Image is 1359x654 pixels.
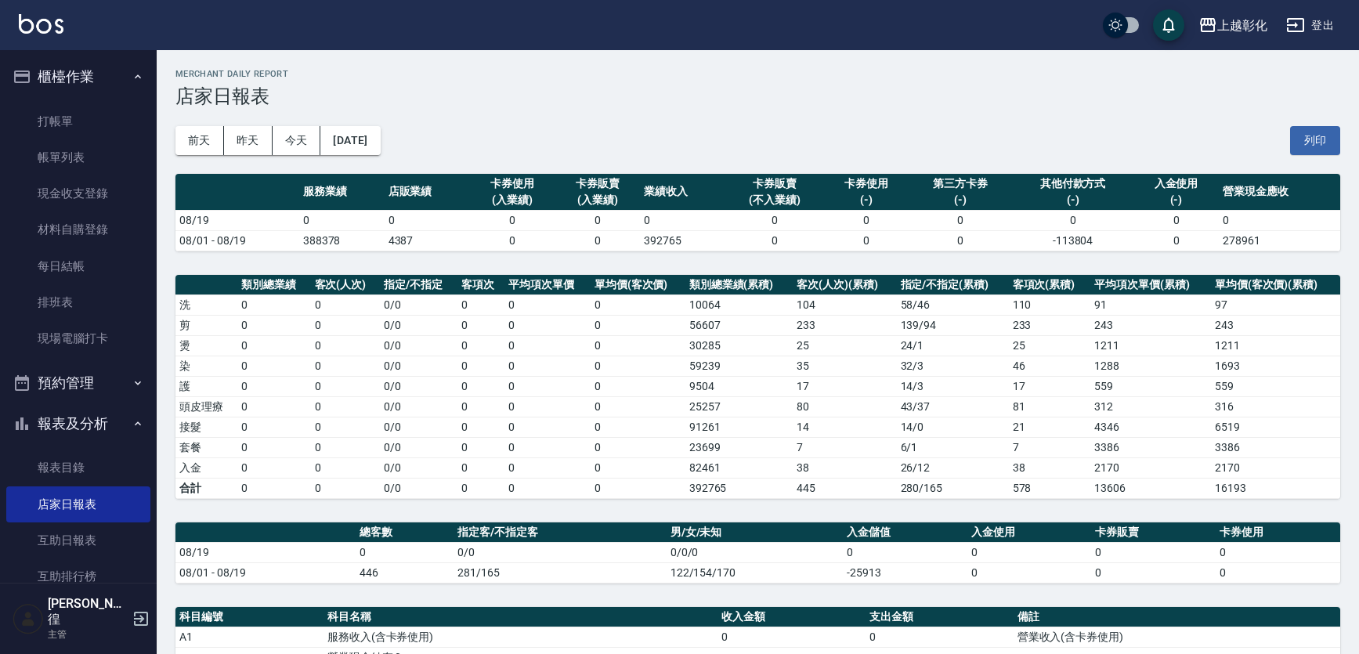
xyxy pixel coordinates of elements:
[380,376,457,396] td: 0 / 0
[504,437,590,457] td: 0
[967,562,1092,583] td: 0
[1217,16,1267,35] div: 上越彰化
[793,275,897,295] th: 客次(人次)(累積)
[897,356,1009,376] td: 32 / 3
[1211,396,1340,417] td: 316
[175,562,356,583] td: 08/01 - 08/19
[1009,315,1091,335] td: 233
[1216,562,1340,583] td: 0
[311,356,380,376] td: 0
[1219,210,1340,230] td: 0
[385,210,470,230] td: 0
[175,315,237,335] td: 剪
[175,437,237,457] td: 套餐
[6,486,150,522] a: 店家日報表
[685,457,793,478] td: 82461
[175,522,1340,584] table: a dense table
[843,522,967,543] th: 入金儲值
[237,478,310,498] td: 0
[469,230,555,251] td: 0
[454,562,667,583] td: 281/165
[685,335,793,356] td: 30285
[237,437,310,457] td: 0
[1211,335,1340,356] td: 1211
[457,294,505,315] td: 0
[6,248,150,284] a: 每日結帳
[175,210,299,230] td: 08/19
[385,230,470,251] td: 4387
[1009,376,1091,396] td: 17
[1211,356,1340,376] td: 1693
[504,294,590,315] td: 0
[380,396,457,417] td: 0 / 0
[175,542,356,562] td: 08/19
[967,542,1092,562] td: 0
[457,437,505,457] td: 0
[6,320,150,356] a: 現場電腦打卡
[793,315,897,335] td: 233
[6,175,150,211] a: 現金收支登錄
[504,275,590,295] th: 平均項次單價
[591,396,685,417] td: 0
[1211,376,1340,396] td: 559
[1014,627,1340,647] td: 營業收入(含卡券使用)
[793,396,897,417] td: 80
[717,607,866,627] th: 收入金額
[311,417,380,437] td: 0
[454,542,667,562] td: 0/0
[6,56,150,97] button: 櫃檯作業
[1133,230,1219,251] td: 0
[1211,417,1340,437] td: 6519
[1216,542,1340,562] td: 0
[504,335,590,356] td: 0
[380,315,457,335] td: 0 / 0
[13,603,44,634] img: Person
[793,417,897,437] td: 14
[1014,607,1340,627] th: 備註
[457,457,505,478] td: 0
[685,294,793,315] td: 10064
[237,315,310,335] td: 0
[897,457,1009,478] td: 26 / 12
[504,396,590,417] td: 0
[299,210,385,230] td: 0
[323,607,717,627] th: 科目名稱
[897,315,1009,335] td: 139 / 94
[1009,275,1091,295] th: 客項次(累積)
[685,315,793,335] td: 56607
[299,230,385,251] td: 388378
[457,376,505,396] td: 0
[1211,478,1340,498] td: 16193
[311,457,380,478] td: 0
[504,376,590,396] td: 0
[667,562,843,583] td: 122/154/170
[667,542,843,562] td: 0/0/0
[175,457,237,478] td: 入金
[897,294,1009,315] td: 58 / 46
[1009,294,1091,315] td: 110
[793,294,897,315] td: 104
[827,175,905,192] div: 卡券使用
[1009,457,1091,478] td: 38
[6,363,150,403] button: 預約管理
[175,294,237,315] td: 洗
[6,211,150,248] a: 材料自購登錄
[469,210,555,230] td: 0
[473,192,551,208] div: (入業績)
[1090,457,1211,478] td: 2170
[504,356,590,376] td: 0
[793,457,897,478] td: 38
[1219,174,1340,211] th: 營業現金應收
[380,437,457,457] td: 0 / 0
[356,522,454,543] th: 總客數
[311,275,380,295] th: 客次(人次)
[640,210,725,230] td: 0
[640,230,725,251] td: 392765
[1090,335,1211,356] td: 1211
[175,417,237,437] td: 接髮
[457,396,505,417] td: 0
[457,335,505,356] td: 0
[1009,478,1091,498] td: 578
[6,558,150,594] a: 互助排行榜
[380,335,457,356] td: 0 / 0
